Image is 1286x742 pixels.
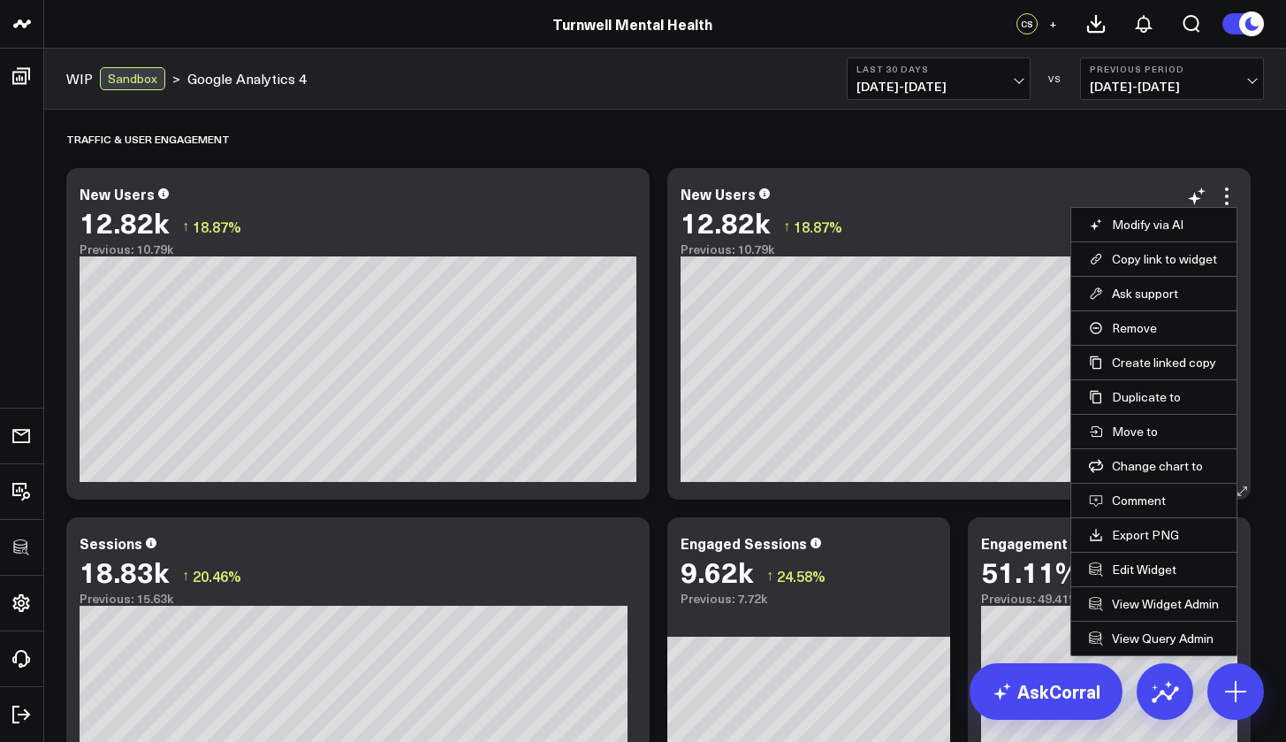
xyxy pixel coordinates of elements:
[66,69,93,88] a: WIP
[100,67,165,90] div: Sandbox
[80,533,142,553] div: Sessions
[1089,596,1219,612] a: View Widget Admin
[847,57,1031,100] button: Last 30 Days[DATE]-[DATE]
[794,217,842,236] span: 18.87%
[1089,217,1219,233] button: Modify via AI
[681,242,1237,256] div: Previous: 10.79k
[80,184,155,203] div: New Users
[766,564,773,587] span: ↑
[981,533,1103,553] div: Engagement Rate
[1089,458,1219,474] button: Change chart to
[552,14,712,34] a: Turnwell Mental Health
[856,80,1021,94] span: [DATE] - [DATE]
[80,555,169,587] div: 18.83k
[1090,64,1254,74] b: Previous Period
[1042,13,1063,34] button: +
[1089,493,1219,509] button: Comment
[681,184,756,203] div: New Users
[187,69,307,88] a: Google Analytics 4
[981,555,1080,587] div: 51.11%
[80,592,636,606] div: Previous: 15.63k
[681,555,753,587] div: 9.62k
[66,119,230,159] div: Traffic & User Engagement
[1049,18,1057,30] span: +
[856,64,1021,74] b: Last 30 Days
[981,592,1237,606] div: Previous: 49.41%
[1089,251,1219,267] button: Copy link to widget
[66,67,180,90] div: >
[1016,13,1038,34] div: CS
[1090,80,1254,94] span: [DATE] - [DATE]
[1089,527,1219,543] a: Export PNG
[970,663,1122,720] a: AskCorral
[1089,562,1219,578] button: Edit Widget
[1089,286,1219,302] button: Ask support
[182,215,189,238] span: ↑
[681,533,807,553] div: Engaged Sessions
[681,592,937,606] div: Previous: 7.72k
[777,566,826,585] span: 24.58%
[1089,424,1219,440] button: Move to
[681,206,770,238] div: 12.82k
[1089,355,1219,371] button: Create linked copy
[1089,631,1219,646] a: View Query Admin
[193,566,241,585] span: 20.46%
[1039,73,1071,84] div: VS
[1080,57,1264,100] button: Previous Period[DATE]-[DATE]
[182,564,189,587] span: ↑
[1089,389,1219,405] button: Duplicate to
[1089,320,1219,336] button: Remove
[193,217,241,236] span: 18.87%
[80,206,169,238] div: 12.82k
[80,242,636,256] div: Previous: 10.79k
[783,215,790,238] span: ↑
